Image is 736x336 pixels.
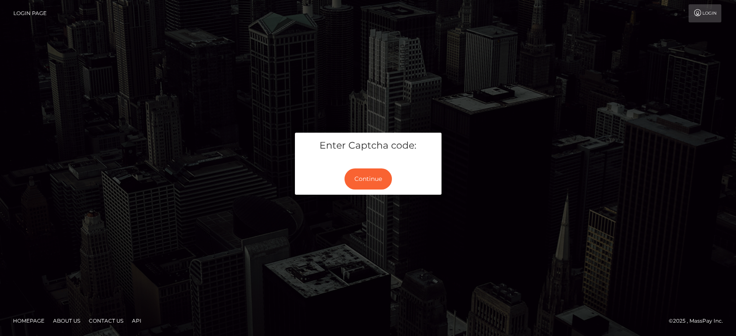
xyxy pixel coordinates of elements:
a: About Us [50,314,84,327]
a: Login Page [13,4,47,22]
div: © 2025 , MassPay Inc. [669,316,730,326]
button: Continue [345,168,392,190]
a: Login [689,4,721,22]
a: Homepage [9,314,48,327]
h5: Enter Captcha code: [301,139,435,152]
a: Contact Us [85,314,127,327]
a: API [128,314,145,327]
